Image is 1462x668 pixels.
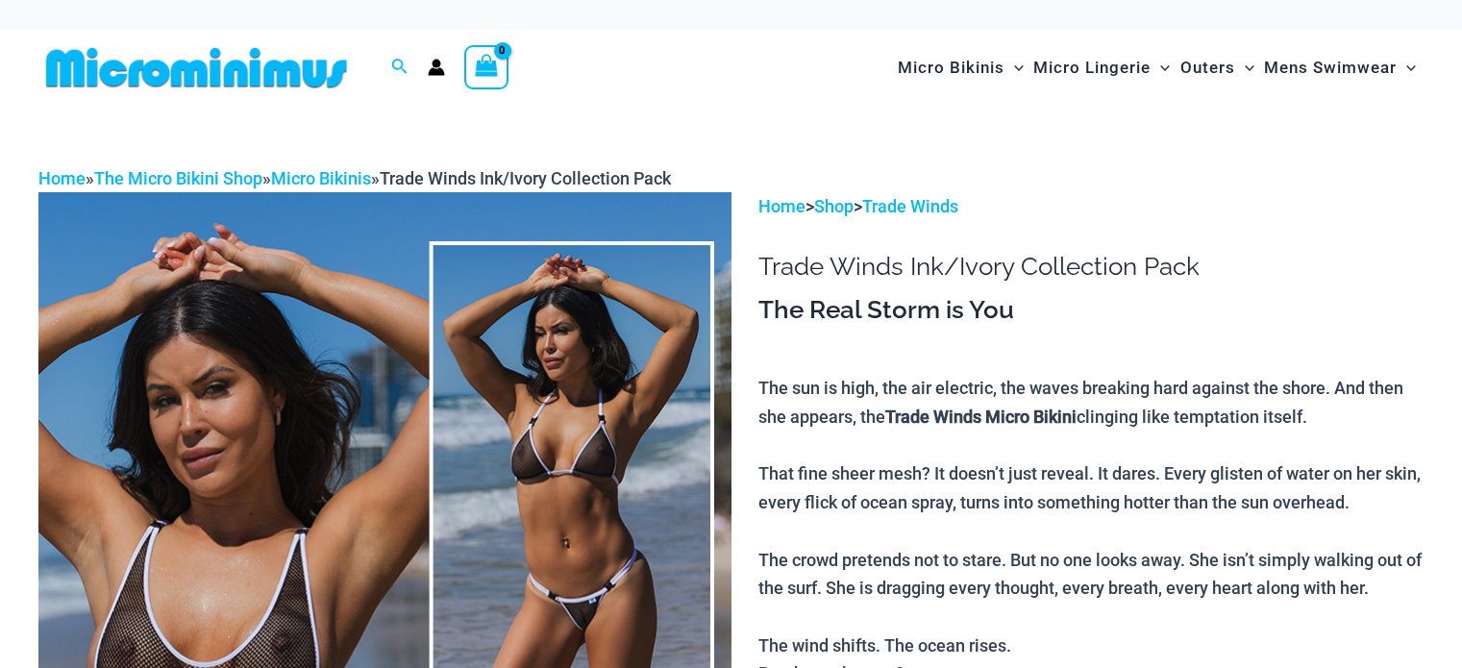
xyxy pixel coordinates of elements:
[898,43,1004,92] span: Micro Bikinis
[893,38,1028,97] a: Micro BikinisMenu ToggleMenu Toggle
[464,45,508,89] a: View Shopping Cart, empty
[1028,38,1175,97] a: Micro LingerieMenu ToggleMenu Toggle
[890,36,1424,100] nav: Site Navigation
[1004,43,1024,92] span: Menu Toggle
[814,196,854,216] a: Shop
[380,168,671,188] span: Trade Winds Ink/Ivory Collection Pack
[391,56,409,80] a: Search icon link
[1264,43,1397,92] span: Mens Swimwear
[428,59,445,76] a: Account icon link
[38,168,86,188] a: Home
[38,46,355,89] img: MM SHOP LOGO FLAT
[1180,43,1235,92] span: Outers
[94,168,262,188] a: The Micro Bikini Shop
[758,252,1424,282] h1: Trade Winds Ink/Ivory Collection Pack
[758,196,805,216] a: Home
[1397,43,1416,92] span: Menu Toggle
[1235,43,1254,92] span: Menu Toggle
[1176,38,1259,97] a: OutersMenu ToggleMenu Toggle
[885,407,1077,427] b: Trade Winds Micro Bikini
[1259,38,1421,97] a: Mens SwimwearMenu ToggleMenu Toggle
[1033,43,1151,92] span: Micro Lingerie
[758,294,1424,327] h3: The Real Storm is You
[758,192,1424,221] p: > >
[862,196,958,216] a: Trade Winds
[271,168,371,188] a: Micro Bikinis
[38,168,671,188] span: » » »
[1151,43,1170,92] span: Menu Toggle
